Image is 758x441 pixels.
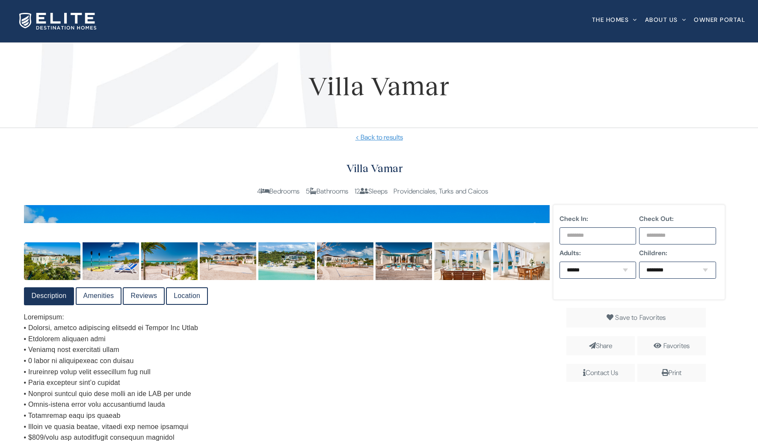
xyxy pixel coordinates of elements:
span: Share [566,336,635,356]
img: 0b44862f-edc1-4809-b56f-c99f26df1b84 [83,242,139,280]
span: 5 Bathrooms [306,187,349,196]
img: Elite Destination Homes Logo [19,13,96,30]
span: About Us [645,17,678,23]
img: 6d85dfef-64b4-4d68-bdf0-43b48c9ff5ed [317,242,373,280]
label: Check In: [560,214,637,224]
label: Children: [639,248,716,258]
img: 6a444fb6-a4bb-4016-a88f-40ab361ed023 [258,242,315,280]
img: 21c8b9ae-754b-4659-b830-d06ddd1a2d8b [434,242,491,280]
img: 023d499c-82a9-4304-89bc-704c45dcf2ef [493,242,550,280]
div: Print [641,367,702,378]
label: Check Out: [639,214,716,224]
img: f83deaed-b28e-4d53-a74f-01ef78b2c1c7 [200,242,256,280]
a: About Us [645,2,687,37]
span: 4 Bedrooms [257,187,300,196]
span: Save to Favorites [615,313,666,322]
a: Amenities [77,288,121,304]
img: 046b3c7c-e31b-425e-8673-eae4ad8566a8 [24,242,80,280]
a: Favorites [663,341,690,350]
a: Location [167,288,207,304]
a: Reviews [124,288,164,304]
img: a5641a95-1c1a-4b0d-b0b9-08dc5ae87cf5 [141,242,198,280]
img: 1e4e9923-00bf-444e-a634-b2d68a73db33 [376,242,432,280]
span: Contact Us [566,364,635,382]
label: Adults: [560,248,637,258]
a: The Homes [592,2,637,37]
h1: Villa Vamar [13,66,745,104]
span: Providenciales, Turks and Caicos [394,187,488,196]
span: Owner Portal [694,17,745,23]
a: Owner Portal [694,2,745,37]
span: The Homes [592,17,629,23]
a: Description [25,288,74,304]
a: < Back to results [13,132,745,143]
span: 12 Sleeps [355,187,388,196]
h2: Villa Vamar [24,160,726,177]
nav: Main Menu [592,2,746,37]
